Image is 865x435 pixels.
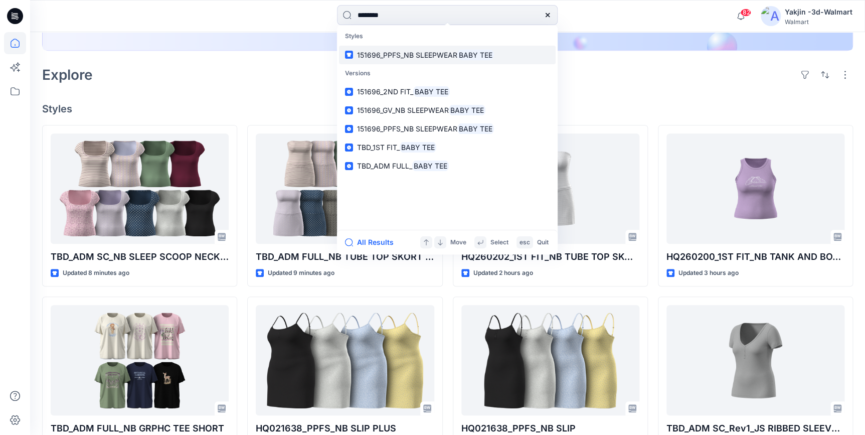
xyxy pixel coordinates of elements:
[520,237,530,248] p: esc
[339,27,556,46] p: Styles
[339,138,556,157] a: TBD_1ST FIT_BABY TEE
[473,268,533,278] p: Updated 2 hours ago
[785,6,852,18] div: Yakjin -3d-Walmart
[740,9,751,17] span: 82
[457,49,494,61] mark: BABY TEE
[339,82,556,101] a: 151696_2ND FIT_BABY TEE
[357,106,449,114] span: 151696_GV_NB SLEEPWEAR
[461,250,639,264] p: HQ260202_1ST FIT_NB TUBE TOP SKORT SET
[256,305,434,415] a: HQ021638_PPFS_NB SLIP PLUS
[449,104,485,116] mark: BABY TEE
[457,123,494,134] mark: BABY TEE
[63,268,129,278] p: Updated 8 minutes ago
[339,101,556,119] a: 151696_GV_NB SLEEPWEARBABY TEE
[256,250,434,264] p: TBD_ADM FULL_NB TUBE TOP SKORT SET
[490,237,508,248] p: Select
[42,103,853,115] h4: Styles
[666,133,844,244] a: HQ260200_1ST FIT_NB TANK AND BOXER SHORTS SET_TANK ONLY
[461,305,639,415] a: HQ021638_PPFS_NB SLIP
[357,51,457,59] span: 151696_PPFS_NB SLEEPWEAR
[51,305,229,415] a: TBD_ADM FULL_NB GRPHC TEE SHORT
[357,124,457,133] span: 151696_PPFS_NB SLEEPWEAR
[785,18,852,26] div: Walmart
[450,237,466,248] p: Move
[51,133,229,244] a: TBD_ADM SC_NB SLEEP SCOOP NECK TEE
[357,87,413,96] span: 151696_2ND FIT_
[412,160,449,172] mark: BABY TEE
[339,46,556,64] a: 151696_PPFS_NB SLEEPWEARBABY TEE
[339,119,556,138] a: 151696_PPFS_NB SLEEPWEARBABY TEE
[666,250,844,264] p: HQ260200_1ST FIT_NB TANK AND BOXER SHORTS SET_TANK ONLY
[357,162,412,170] span: TBD_ADM FULL_
[357,143,400,152] span: TBD_1ST FIT_
[678,268,739,278] p: Updated 3 hours ago
[666,305,844,415] a: TBD_ADM SC_Rev1_JS RIBBED SLEEVE HENLEY TOP
[51,250,229,264] p: TBD_ADM SC_NB SLEEP SCOOP NECK TEE
[400,141,436,153] mark: BABY TEE
[42,67,93,83] h2: Explore
[537,237,549,248] p: Quit
[345,236,400,248] button: All Results
[339,157,556,175] a: TBD_ADM FULL_BABY TEE
[268,268,334,278] p: Updated 9 minutes ago
[256,133,434,244] a: TBD_ADM FULL_NB TUBE TOP SKORT SET
[413,86,450,97] mark: BABY TEE
[761,6,781,26] img: avatar
[339,64,556,83] p: Versions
